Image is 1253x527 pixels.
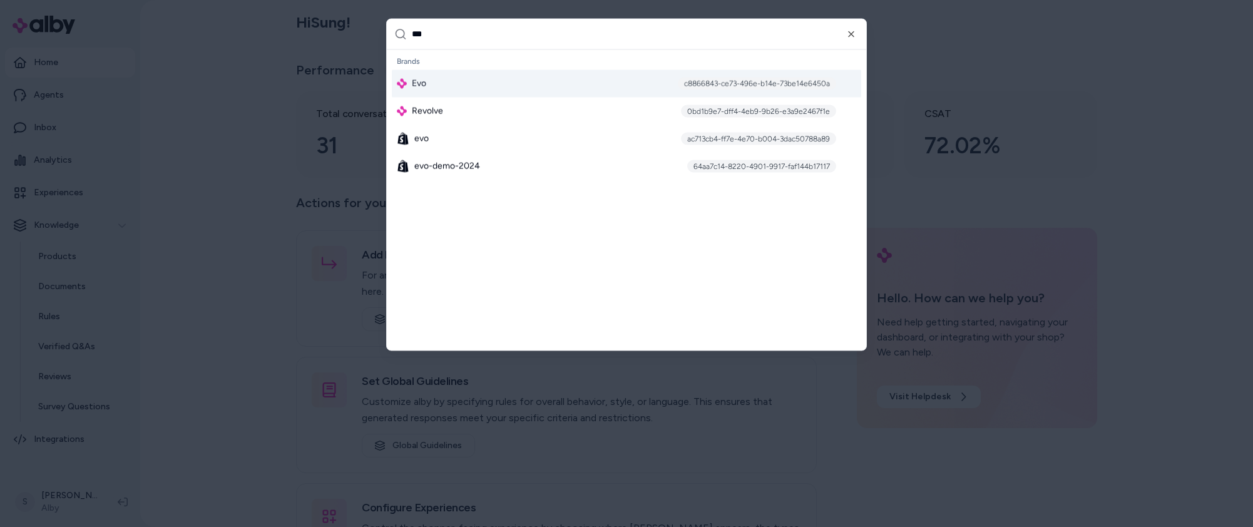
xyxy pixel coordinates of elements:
div: Brands [392,52,861,69]
div: 64aa7c14-8220-4901-9917-faf144b17117 [687,160,836,172]
span: Revolve [412,105,443,117]
span: evo [414,132,429,145]
div: c8866843-ce73-496e-b14e-73be14e6450a [678,77,836,90]
img: alby Logo [397,78,407,88]
span: Evo [412,77,426,90]
div: ac713cb4-ff7e-4e70-b004-3dac50788a89 [681,132,836,145]
img: alby Logo [397,106,407,116]
span: evo-demo-2024 [414,160,480,172]
div: 0bd1b9e7-dff4-4eb9-9b26-e3a9e2467f1e [681,105,836,117]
